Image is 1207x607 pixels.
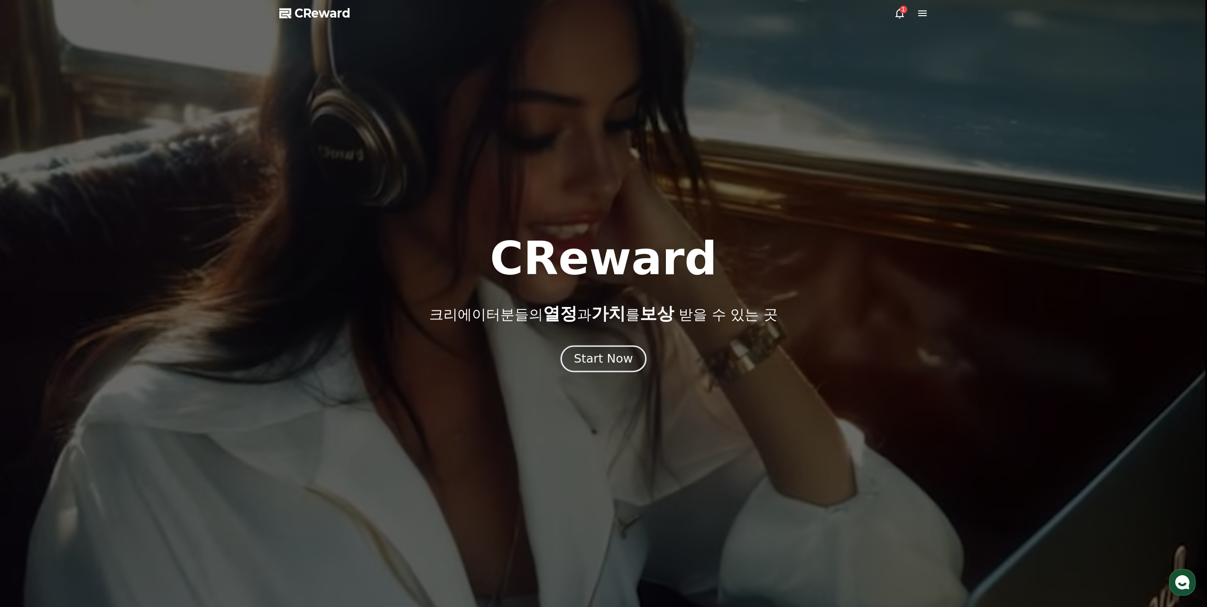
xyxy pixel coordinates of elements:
[562,355,645,364] a: Start Now
[591,304,626,323] span: 가치
[900,6,907,13] div: 1
[30,315,36,323] span: 홈
[63,301,122,325] a: 대화
[295,6,350,21] span: CReward
[640,304,674,323] span: 보상
[574,351,633,367] div: Start Now
[122,301,182,325] a: 설정
[279,6,350,21] a: CReward
[429,304,777,323] p: 크리에이터분들의 과 를 받을 수 있는 곳
[561,345,646,372] button: Start Now
[147,315,158,323] span: 설정
[87,316,98,323] span: 대화
[490,236,717,281] h1: CReward
[543,304,577,323] span: 열정
[3,301,63,325] a: 홈
[894,8,905,19] a: 1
